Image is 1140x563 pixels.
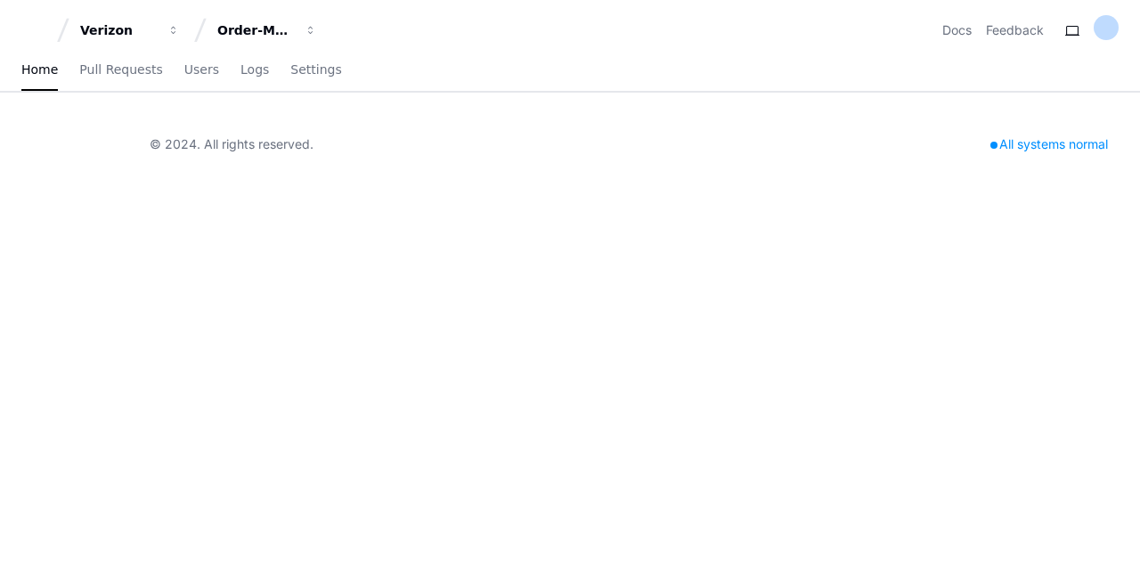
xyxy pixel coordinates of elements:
a: Logs [240,50,269,91]
span: Settings [290,64,341,75]
span: Users [184,64,219,75]
a: Pull Requests [79,50,162,91]
span: Home [21,64,58,75]
a: Users [184,50,219,91]
div: Order-Management-Legacy [217,21,294,39]
div: Verizon [80,21,157,39]
button: Order-Management-Legacy [210,14,324,46]
a: Home [21,50,58,91]
div: © 2024. All rights reserved. [150,135,313,153]
div: All systems normal [980,132,1119,157]
button: Verizon [73,14,187,46]
button: Feedback [986,21,1044,39]
span: Logs [240,64,269,75]
a: Docs [942,21,972,39]
span: Pull Requests [79,64,162,75]
a: Settings [290,50,341,91]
